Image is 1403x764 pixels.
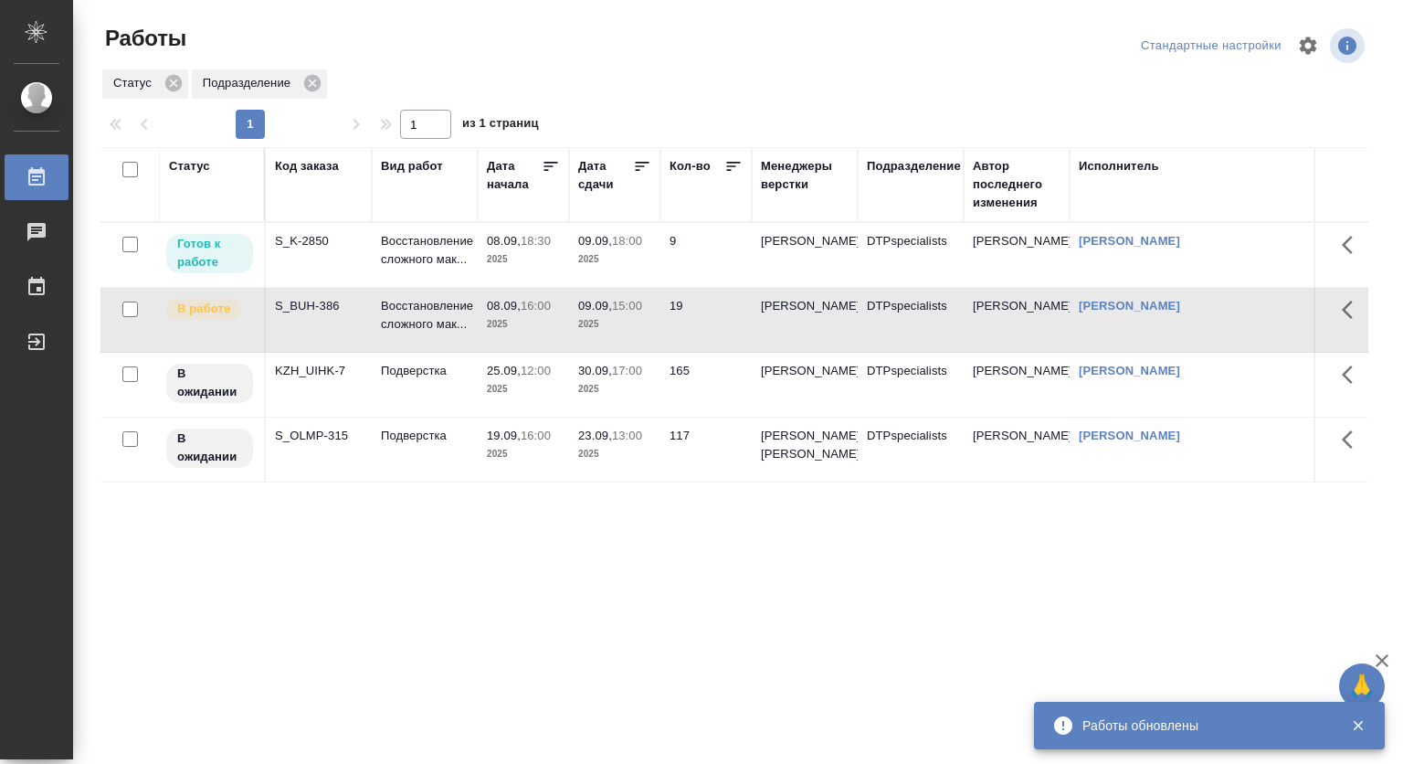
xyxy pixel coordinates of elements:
[761,297,849,315] p: [PERSON_NAME]
[858,288,964,352] td: DTPspecialists
[578,315,651,334] p: 2025
[612,234,642,248] p: 18:00
[578,429,612,442] p: 23.09,
[660,288,752,352] td: 19
[521,299,551,313] p: 16:00
[1079,234,1180,248] a: [PERSON_NAME]
[177,365,242,401] p: В ожидании
[660,223,752,287] td: 9
[1079,364,1180,377] a: [PERSON_NAME]
[1331,288,1375,332] button: Здесь прячутся важные кнопки
[102,69,188,99] div: Статус
[1079,429,1180,442] a: [PERSON_NAME]
[858,223,964,287] td: DTPspecialists
[487,315,560,334] p: 2025
[1079,157,1159,175] div: Исполнитель
[1331,418,1375,462] button: Здесь прячутся важные кнопки
[964,353,1070,417] td: [PERSON_NAME]
[381,157,443,175] div: Вид работ
[275,427,363,445] div: S_OLMP-315
[964,288,1070,352] td: [PERSON_NAME]
[164,232,255,275] div: Исполнитель может приступить к работе
[964,418,1070,482] td: [PERSON_NAME]
[761,232,849,250] p: [PERSON_NAME]
[761,157,849,194] div: Менеджеры верстки
[487,234,521,248] p: 08.09,
[1082,716,1324,735] div: Работы обновлены
[487,364,521,377] p: 25.09,
[1339,663,1385,709] button: 🙏
[487,250,560,269] p: 2025
[521,429,551,442] p: 16:00
[275,362,363,380] div: KZH_UIHK-7
[867,157,961,175] div: Подразделение
[578,445,651,463] p: 2025
[275,297,363,315] div: S_BUH-386
[164,427,255,470] div: Исполнитель назначен, приступать к работе пока рано
[487,445,560,463] p: 2025
[578,299,612,313] p: 09.09,
[858,353,964,417] td: DTPspecialists
[660,353,752,417] td: 165
[578,380,651,398] p: 2025
[1136,32,1286,60] div: split button
[487,157,542,194] div: Дата начала
[1330,28,1368,63] span: Посмотреть информацию
[660,418,752,482] td: 117
[578,234,612,248] p: 09.09,
[1331,353,1375,397] button: Здесь прячутся важные кнопки
[177,300,230,318] p: В работе
[275,232,363,250] div: S_K-2850
[761,362,849,380] p: [PERSON_NAME]
[100,24,186,53] span: Работы
[164,362,255,405] div: Исполнитель назначен, приступать к работе пока рано
[381,362,469,380] p: Подверстка
[177,430,242,466] p: В ожидании
[612,364,642,377] p: 17:00
[487,299,521,313] p: 08.09,
[487,429,521,442] p: 19.09,
[1346,667,1377,706] span: 🙏
[858,418,964,482] td: DTPspecialists
[578,157,633,194] div: Дата сдачи
[1079,299,1180,313] a: [PERSON_NAME]
[164,297,255,322] div: Исполнитель выполняет работу
[203,74,297,92] p: Подразделение
[670,157,711,175] div: Кол-во
[761,427,849,463] p: [PERSON_NAME], [PERSON_NAME]
[487,380,560,398] p: 2025
[1331,223,1375,267] button: Здесь прячутся важные кнопки
[521,364,551,377] p: 12:00
[275,157,339,175] div: Код заказа
[612,299,642,313] p: 15:00
[169,157,210,175] div: Статус
[973,157,1060,212] div: Автор последнего изменения
[578,364,612,377] p: 30.09,
[381,427,469,445] p: Подверстка
[381,232,469,269] p: Восстановление сложного мак...
[1339,717,1377,734] button: Закрыть
[1286,24,1330,68] span: Настроить таблицу
[964,223,1070,287] td: [PERSON_NAME]
[192,69,327,99] div: Подразделение
[521,234,551,248] p: 18:30
[381,297,469,334] p: Восстановление сложного мак...
[612,429,642,442] p: 13:00
[113,74,158,92] p: Статус
[177,235,242,271] p: Готов к работе
[578,250,651,269] p: 2025
[462,112,539,139] span: из 1 страниц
